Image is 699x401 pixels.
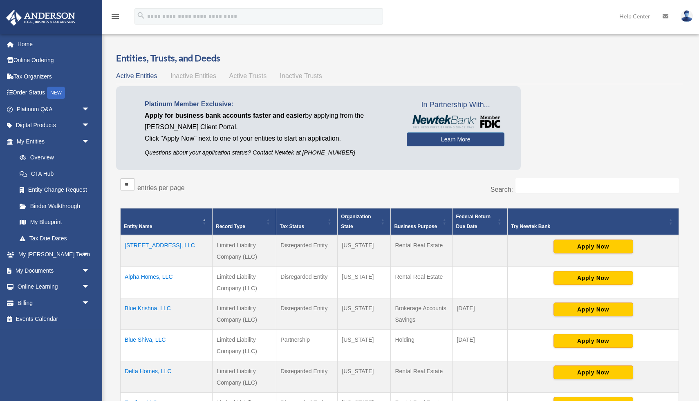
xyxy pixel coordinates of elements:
[453,298,508,330] td: [DATE]
[391,298,453,330] td: Brokerage Accounts Savings
[338,267,391,298] td: [US_STATE]
[6,101,102,117] a: Platinum Q&Aarrow_drop_down
[11,214,98,231] a: My Blueprint
[6,68,102,85] a: Tax Organizers
[216,224,245,229] span: Record Type
[170,72,216,79] span: Inactive Entities
[508,208,679,235] th: Try Newtek Bank : Activate to sort
[553,365,633,379] button: Apply Now
[6,246,102,263] a: My [PERSON_NAME] Teamarrow_drop_down
[276,298,338,330] td: Disregarded Entity
[280,72,322,79] span: Inactive Trusts
[6,279,102,295] a: Online Learningarrow_drop_down
[11,198,98,214] a: Binder Walkthrough
[407,132,504,146] a: Learn More
[276,361,338,393] td: Disregarded Entity
[213,235,276,267] td: Limited Liability Company (LLC)
[121,208,213,235] th: Entity Name: Activate to invert sorting
[213,330,276,361] td: Limited Liability Company (LLC)
[391,267,453,298] td: Rental Real Estate
[121,361,213,393] td: Delta Homes, LLC
[276,235,338,267] td: Disregarded Entity
[47,87,65,99] div: NEW
[453,208,508,235] th: Federal Return Due Date: Activate to sort
[124,224,152,229] span: Entity Name
[411,115,500,128] img: NewtekBankLogoSM.png
[280,224,304,229] span: Tax Status
[6,36,102,52] a: Home
[82,133,98,150] span: arrow_drop_down
[391,235,453,267] td: Rental Real Estate
[145,110,394,133] p: by applying from the [PERSON_NAME] Client Portal.
[213,267,276,298] td: Limited Liability Company (LLC)
[338,208,391,235] th: Organization State: Activate to sort
[137,184,185,191] label: entries per page
[276,267,338,298] td: Disregarded Entity
[6,52,102,69] a: Online Ordering
[553,302,633,316] button: Apply Now
[11,182,98,198] a: Entity Change Request
[391,330,453,361] td: Holding
[6,311,102,327] a: Events Calendar
[338,298,391,330] td: [US_STATE]
[110,14,120,21] a: menu
[276,208,338,235] th: Tax Status: Activate to sort
[11,150,94,166] a: Overview
[82,246,98,263] span: arrow_drop_down
[121,330,213,361] td: Blue Shiva, LLC
[82,262,98,279] span: arrow_drop_down
[6,85,102,101] a: Order StatusNEW
[137,11,146,20] i: search
[338,330,391,361] td: [US_STATE]
[391,361,453,393] td: Rental Real Estate
[145,148,394,158] p: Questions about your application status? Contact Newtek at [PHONE_NUMBER]
[6,295,102,311] a: Billingarrow_drop_down
[394,224,437,229] span: Business Purpose
[553,240,633,253] button: Apply Now
[11,166,98,182] a: CTA Hub
[4,10,78,26] img: Anderson Advisors Platinum Portal
[121,298,213,330] td: Blue Krishna, LLC
[453,330,508,361] td: [DATE]
[110,11,120,21] i: menu
[82,101,98,118] span: arrow_drop_down
[229,72,267,79] span: Active Trusts
[213,298,276,330] td: Limited Liability Company (LLC)
[391,208,453,235] th: Business Purpose: Activate to sort
[491,186,513,193] label: Search:
[681,10,693,22] img: User Pic
[82,295,98,311] span: arrow_drop_down
[6,117,102,134] a: Digital Productsarrow_drop_down
[341,214,371,229] span: Organization State
[553,334,633,348] button: Apply Now
[121,235,213,267] td: [STREET_ADDRESS], LLC
[338,361,391,393] td: [US_STATE]
[121,267,213,298] td: Alpha Homes, LLC
[145,99,394,110] p: Platinum Member Exclusive:
[145,133,394,144] p: Click "Apply Now" next to one of your entities to start an application.
[456,214,491,229] span: Federal Return Due Date
[82,117,98,134] span: arrow_drop_down
[6,262,102,279] a: My Documentsarrow_drop_down
[213,208,276,235] th: Record Type: Activate to sort
[511,222,666,231] div: Try Newtek Bank
[82,279,98,296] span: arrow_drop_down
[553,271,633,285] button: Apply Now
[407,99,504,112] span: In Partnership With...
[116,72,157,79] span: Active Entities
[338,235,391,267] td: [US_STATE]
[116,52,683,65] h3: Entities, Trusts, and Deeds
[145,112,305,119] span: Apply for business bank accounts faster and easier
[11,230,98,246] a: Tax Due Dates
[276,330,338,361] td: Partnership
[213,361,276,393] td: Limited Liability Company (LLC)
[6,133,98,150] a: My Entitiesarrow_drop_down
